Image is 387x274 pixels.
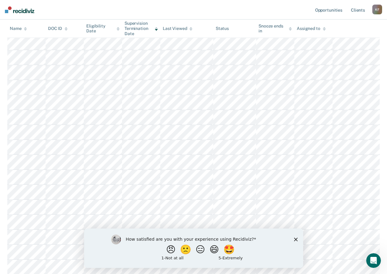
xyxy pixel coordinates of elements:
[48,26,68,31] div: DOC ID
[163,26,192,31] div: Last Viewed
[259,23,292,34] div: Snooze ends in
[372,5,382,14] button: KF
[5,6,34,13] img: Recidiviz
[372,5,382,14] div: K F
[125,21,158,36] div: Supervision Termination Date
[297,26,326,31] div: Assigned to
[84,228,303,268] iframe: Survey by Kim from Recidiviz
[86,23,120,34] div: Eligibility Date
[216,26,229,31] div: Status
[366,253,381,268] iframe: Intercom live chat
[10,26,27,31] div: Name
